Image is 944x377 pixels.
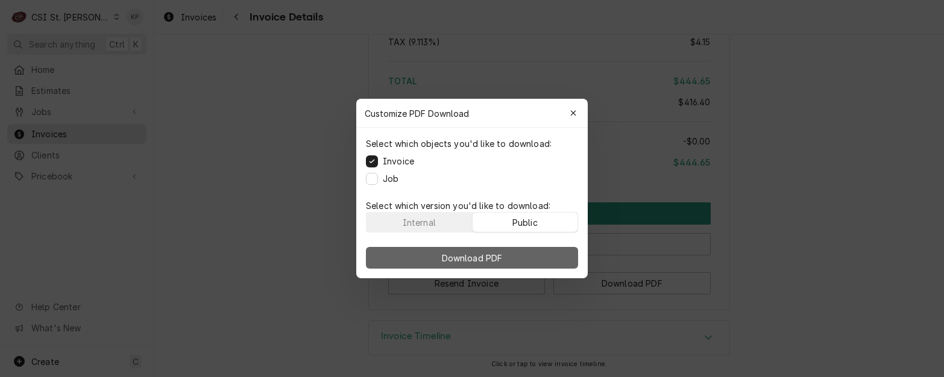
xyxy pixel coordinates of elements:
div: Public [512,216,538,229]
label: Job [383,172,398,185]
button: Download PDF [366,247,578,269]
p: Select which objects you'd like to download: [366,137,552,150]
p: Select which version you'd like to download: [366,199,578,212]
div: Customize PDF Download [356,99,588,128]
span: Download PDF [439,252,505,264]
div: Internal [403,216,436,229]
label: Invoice [383,155,414,167]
